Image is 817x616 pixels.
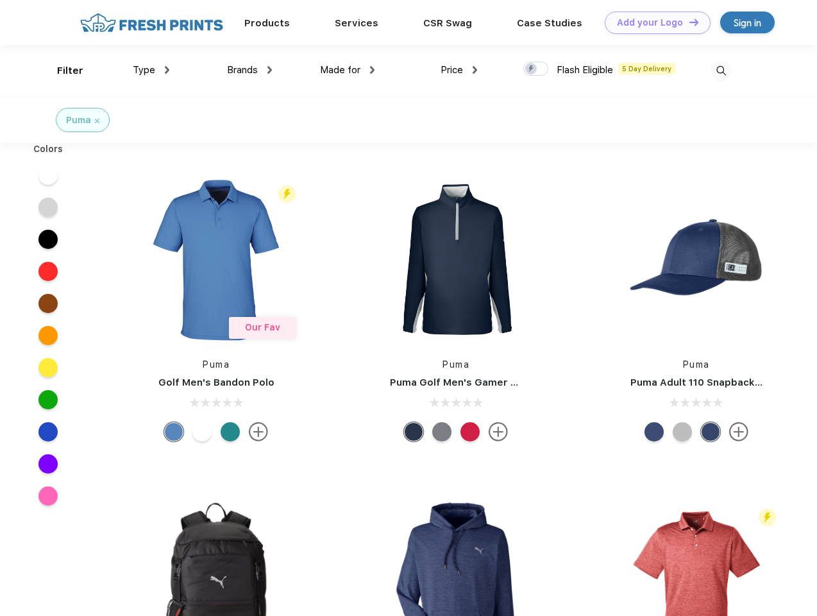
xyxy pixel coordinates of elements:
[278,185,296,203] img: flash_active_toggle.svg
[432,422,451,441] div: Quiet Shade
[164,422,183,441] div: Lake Blue
[711,60,732,81] img: desktop_search.svg
[689,19,698,26] img: DT
[683,359,710,370] a: Puma
[734,15,761,30] div: Sign in
[165,66,169,74] img: dropdown.png
[489,422,508,441] img: more.svg
[267,66,272,74] img: dropdown.png
[57,64,83,78] div: Filter
[371,175,541,345] img: func=resize&h=266
[227,64,258,76] span: Brands
[720,12,775,33] a: Sign in
[442,359,469,370] a: Puma
[701,422,720,441] div: Peacoat with Qut Shd
[76,12,227,34] img: fo%20logo%202.webp
[133,64,155,76] span: Type
[24,142,73,156] div: Colors
[673,422,692,441] div: Quarry with Brt Whit
[203,359,230,370] a: Puma
[131,175,301,345] img: func=resize&h=266
[423,17,472,29] a: CSR Swag
[441,64,463,76] span: Price
[158,377,274,388] a: Golf Men's Bandon Polo
[759,509,776,526] img: flash_active_toggle.svg
[390,377,593,388] a: Puma Golf Men's Gamer Golf Quarter-Zip
[557,64,613,76] span: Flash Eligible
[245,322,280,332] span: Our Fav
[370,66,375,74] img: dropdown.png
[335,17,378,29] a: Services
[617,17,683,28] div: Add your Logo
[404,422,423,441] div: Navy Blazer
[611,175,782,345] img: func=resize&h=266
[192,422,212,441] div: Bright White
[460,422,480,441] div: Ski Patrol
[473,66,477,74] img: dropdown.png
[644,422,664,441] div: Peacoat Qut Shd
[320,64,360,76] span: Made for
[221,422,240,441] div: Green Lagoon
[95,119,99,123] img: filter_cancel.svg
[618,63,675,74] span: 5 Day Delivery
[66,114,91,127] div: Puma
[244,17,290,29] a: Products
[729,422,748,441] img: more.svg
[249,422,268,441] img: more.svg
